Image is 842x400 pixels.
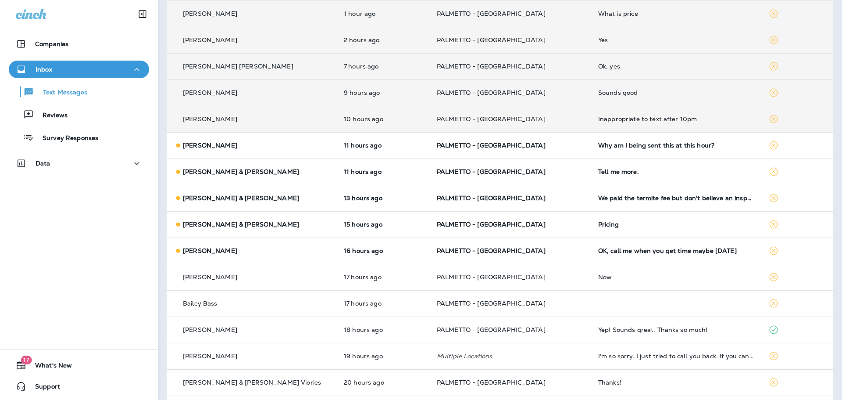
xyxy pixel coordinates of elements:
p: [PERSON_NAME] [183,326,237,333]
div: Sounds good [598,89,754,96]
p: Multiple Locations [437,353,584,360]
p: [PERSON_NAME] [183,115,237,123]
p: Sep 18, 2025 12:24 PM [344,379,423,386]
div: Yes [598,36,754,43]
p: [PERSON_NAME] & [PERSON_NAME] [183,221,299,228]
button: Support [9,378,149,395]
div: OK, call me when you get time maybe tomorrow [598,247,754,254]
span: PALMETTO - [GEOGRAPHIC_DATA] [437,62,546,70]
button: 17What's New [9,357,149,374]
button: Collapse Sidebar [130,5,155,23]
div: Pricing [598,221,754,228]
p: Reviews [34,112,68,120]
p: Text Messages [34,89,87,97]
p: [PERSON_NAME] & [PERSON_NAME] [183,168,299,175]
p: Sep 18, 2025 08:48 PM [344,168,423,175]
p: [PERSON_NAME] [183,274,237,281]
div: Tell me more. [598,168,754,175]
button: Data [9,155,149,172]
div: Thanks! [598,379,754,386]
button: Reviews [9,105,149,124]
span: PALMETTO - [GEOGRAPHIC_DATA] [437,326,546,334]
p: [PERSON_NAME] [183,353,237,360]
span: PALMETTO - [GEOGRAPHIC_DATA] [437,247,546,255]
div: Yep! Sounds great. Thanks so much! [598,326,754,333]
button: Survey Responses [9,128,149,147]
p: [PERSON_NAME] [183,247,237,254]
button: Companies [9,35,149,53]
p: Sep 18, 2025 09:16 PM [344,142,423,149]
span: PALMETTO - [GEOGRAPHIC_DATA] [437,141,546,149]
span: PALMETTO - [GEOGRAPHIC_DATA] [437,378,546,386]
span: PALMETTO - [GEOGRAPHIC_DATA] [437,168,546,176]
p: [PERSON_NAME] [183,36,237,43]
p: Sep 18, 2025 06:50 PM [344,195,423,202]
span: PALMETTO - [GEOGRAPHIC_DATA] [437,10,546,18]
button: Text Messages [9,83,149,101]
span: PALMETTO - [GEOGRAPHIC_DATA] [437,299,546,307]
p: Sep 18, 2025 10:23 PM [344,115,423,123]
span: PALMETTO - [GEOGRAPHIC_DATA] [437,273,546,281]
div: Inappropriate to text after 10pm [598,115,754,123]
div: I'm so sorry. I just tried to call you back. If you can call me that would be great! [598,353,754,360]
p: [PERSON_NAME] [183,142,237,149]
p: Sep 19, 2025 07:27 AM [344,10,423,17]
p: Sep 18, 2025 01:11 PM [344,353,423,360]
p: Sep 19, 2025 05:44 AM [344,36,423,43]
p: Inbox [36,66,52,73]
p: Sep 18, 2025 04:20 PM [344,247,423,254]
p: Sep 18, 2025 03:16 PM [344,274,423,281]
p: Sep 18, 2025 02:47 PM [344,300,423,307]
p: Sep 18, 2025 04:32 PM [344,221,423,228]
span: PALMETTO - [GEOGRAPHIC_DATA] [437,36,546,44]
span: PALMETTO - [GEOGRAPHIC_DATA] [437,220,546,228]
p: [PERSON_NAME] & [PERSON_NAME] Viories [183,379,321,386]
p: [PERSON_NAME] & [PERSON_NAME] [183,195,299,202]
span: Support [26,383,60,393]
span: 17 [21,356,32,364]
p: Data [36,160,50,167]
div: What is price [598,10,754,17]
p: Survey Responses [34,134,98,143]
p: [PERSON_NAME] [183,89,237,96]
div: Why am I being sent this at this hour? [598,142,754,149]
span: PALMETTO - [GEOGRAPHIC_DATA] [437,89,546,97]
p: [PERSON_NAME] [PERSON_NAME] [183,63,293,70]
button: Inbox [9,61,149,78]
p: Companies [35,40,68,47]
p: Sep 18, 2025 11:07 PM [344,89,423,96]
span: PALMETTO - [GEOGRAPHIC_DATA] [437,115,546,123]
p: Bailey Bass [183,300,218,307]
p: Sep 18, 2025 01:55 PM [344,326,423,333]
span: What's New [26,362,72,372]
span: PALMETTO - [GEOGRAPHIC_DATA] [437,194,546,202]
p: [PERSON_NAME] [183,10,237,17]
div: Now [598,274,754,281]
p: Sep 19, 2025 01:20 AM [344,63,423,70]
div: Ok, yes [598,63,754,70]
div: We paid the termite fee but don't believe an inspection has happened [598,195,754,202]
